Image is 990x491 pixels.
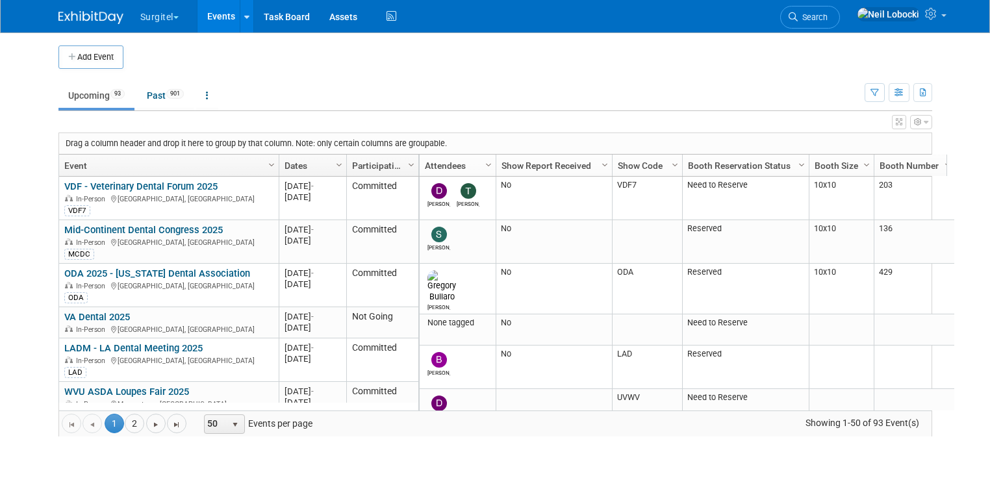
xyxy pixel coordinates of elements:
[59,133,932,154] div: Drag a column header and drop it here to group by that column. Note: only certain columns are gro...
[285,235,340,246] div: [DATE]
[311,312,314,321] span: -
[796,160,807,170] span: Column Settings
[285,268,340,279] div: [DATE]
[125,414,144,433] a: 2
[857,7,920,21] img: Neil Lobocki
[64,386,189,397] a: WVU ASDA Loupes Fair 2025
[264,155,279,174] a: Column Settings
[58,83,134,108] a: Upcoming93
[266,160,277,170] span: Column Settings
[809,220,874,264] td: 10x10
[171,420,182,430] span: Go to the last page
[688,155,800,177] a: Booth Reservation Status
[65,357,73,363] img: In-Person Event
[105,414,124,433] span: 1
[167,414,186,433] a: Go to the last page
[64,292,88,303] div: ODA
[346,220,418,264] td: Committed
[427,199,450,207] div: Daniel Green
[404,155,418,174] a: Column Settings
[311,343,314,353] span: -
[809,264,874,314] td: 10x10
[496,220,612,264] td: No
[794,155,809,174] a: Column Settings
[431,396,447,411] img: Dan Hardy
[815,155,865,177] a: Booth Size
[64,367,86,377] div: LAD
[65,238,73,245] img: In-Person Event
[682,220,809,264] td: Reserved
[346,338,418,382] td: Committed
[496,177,612,220] td: No
[859,155,874,174] a: Column Settings
[64,224,223,236] a: Mid-Continent Dental Congress 2025
[941,155,955,174] a: Column Settings
[58,11,123,24] img: ExhibitDay
[64,249,94,259] div: MCDC
[64,193,273,204] div: [GEOGRAPHIC_DATA], [GEOGRAPHIC_DATA]
[427,302,450,310] div: Gregory Bullaro
[82,414,102,433] a: Go to the previous page
[461,183,476,199] img: Tim Faircloth
[861,160,872,170] span: Column Settings
[64,236,273,247] div: [GEOGRAPHIC_DATA], [GEOGRAPHIC_DATA]
[76,357,109,365] span: In-Person
[346,177,418,220] td: Committed
[798,12,828,22] span: Search
[65,282,73,288] img: In-Person Event
[76,195,109,203] span: In-Person
[346,382,418,425] td: Committed
[496,264,612,314] td: No
[431,352,447,368] img: Brian Craig
[285,353,340,364] div: [DATE]
[65,325,73,332] img: In-Person Event
[65,400,73,407] img: In-Person Event
[496,314,612,346] td: No
[64,205,90,216] div: VDF7
[285,342,340,353] div: [DATE]
[151,420,161,430] span: Go to the next page
[427,270,456,301] img: Gregory Bullaro
[64,280,273,291] div: [GEOGRAPHIC_DATA], [GEOGRAPHIC_DATA]
[682,346,809,389] td: Reserved
[682,314,809,346] td: Need to Reserve
[87,420,97,430] span: Go to the previous page
[66,420,77,430] span: Go to the first page
[311,386,314,396] span: -
[682,264,809,314] td: Reserved
[600,160,610,170] span: Column Settings
[64,398,273,409] div: Morgantown, [GEOGRAPHIC_DATA]
[406,160,416,170] span: Column Settings
[668,155,682,174] a: Column Settings
[809,177,874,220] td: 10x10
[110,89,125,99] span: 93
[62,414,81,433] a: Go to the first page
[166,89,184,99] span: 901
[424,318,490,328] div: None tagged
[285,311,340,322] div: [DATE]
[874,264,955,314] td: 429
[285,386,340,397] div: [DATE]
[64,355,273,366] div: [GEOGRAPHIC_DATA], [GEOGRAPHIC_DATA]
[285,322,340,333] div: [DATE]
[285,155,338,177] a: Dates
[483,160,494,170] span: Column Settings
[334,160,344,170] span: Column Settings
[346,307,418,338] td: Not Going
[187,414,325,433] span: Events per page
[64,268,250,279] a: ODA 2025 - [US_STATE] Dental Association
[64,155,270,177] a: Event
[311,225,314,234] span: -
[65,195,73,201] img: In-Person Event
[874,177,955,220] td: 203
[311,181,314,191] span: -
[346,264,418,307] td: Committed
[457,199,479,207] div: Tim Faircloth
[137,83,194,108] a: Past901
[793,414,931,432] span: Showing 1-50 of 93 Event(s)
[425,155,487,177] a: Attendees
[427,242,450,251] div: Sandy Britt
[427,368,450,376] div: Brian Craig
[64,311,130,323] a: VA Dental 2025
[76,325,109,334] span: In-Person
